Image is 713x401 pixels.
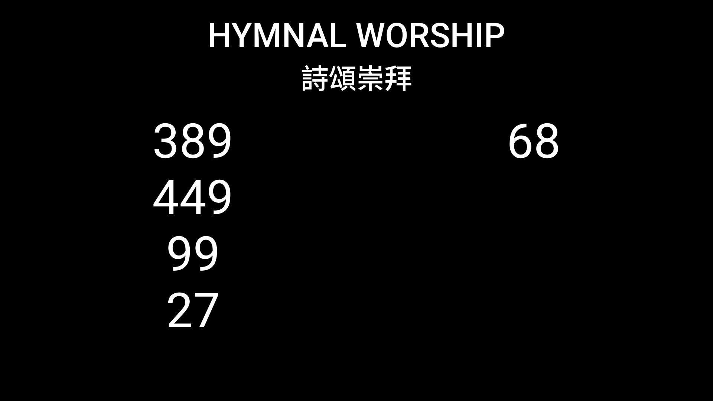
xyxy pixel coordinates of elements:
[166,283,220,339] li: 27
[301,56,412,97] span: 詩頌崇拜
[152,113,234,170] li: 389
[507,113,561,170] li: 68
[208,16,505,55] span: Hymnal Worship
[152,170,234,226] li: 449
[166,226,220,283] li: 99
